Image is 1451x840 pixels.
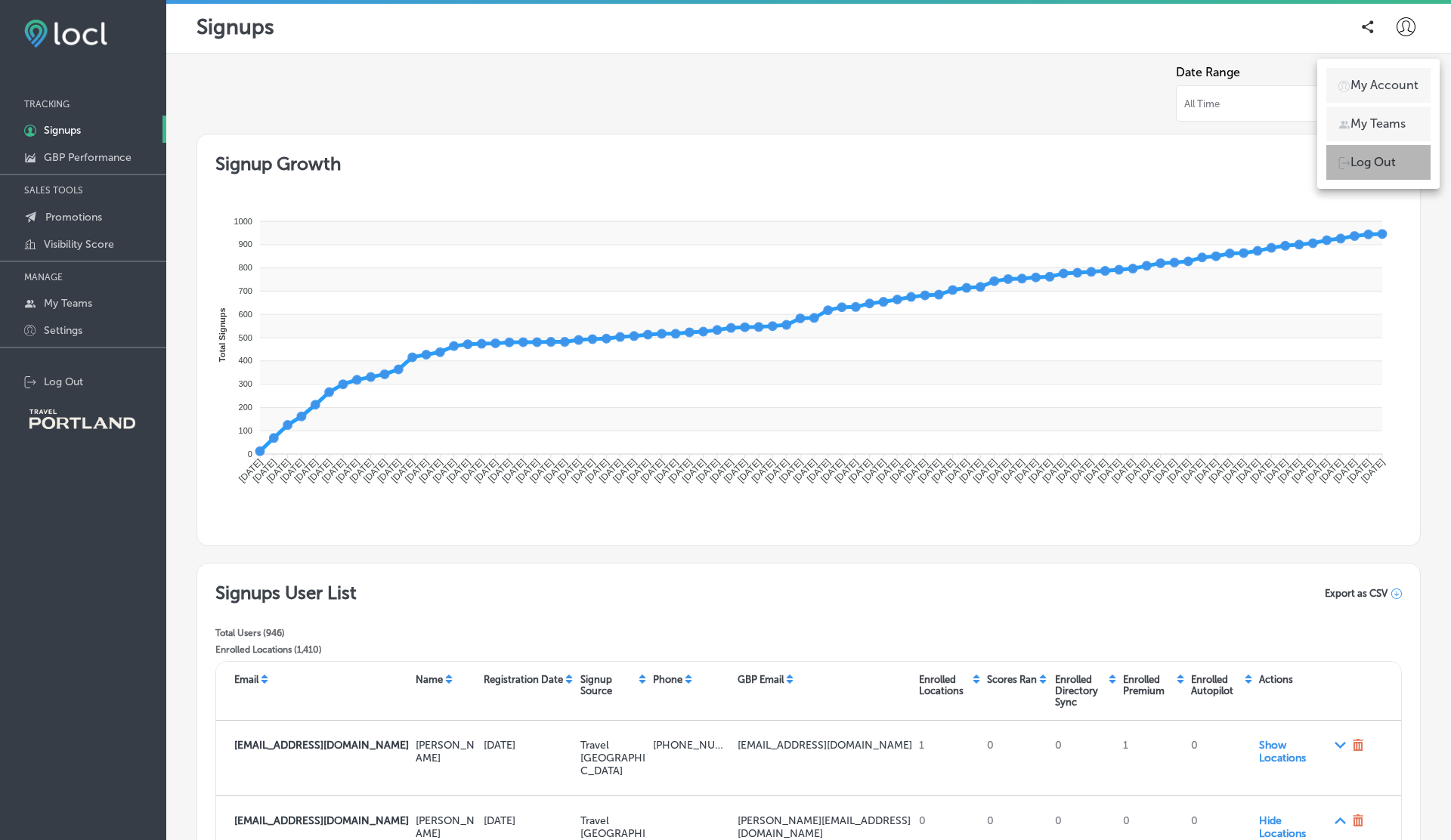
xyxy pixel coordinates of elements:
p: Log Out [44,375,83,388]
p: GBP Performance [44,151,131,164]
p: My Teams [1350,115,1406,133]
p: Log Out [1350,153,1396,171]
p: My Teams [44,297,92,310]
p: Settings [44,324,82,337]
img: Travel Portland [29,409,135,429]
img: fda3e92497d09a02dc62c9cd864e3231.png [24,20,107,48]
p: Visibility Score [44,238,114,251]
a: My Teams [1326,107,1431,141]
p: Signups [44,124,81,137]
p: My Account [1350,76,1419,94]
a: Log Out [1326,145,1431,180]
a: My Account [1326,68,1431,103]
p: Promotions [45,211,102,224]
